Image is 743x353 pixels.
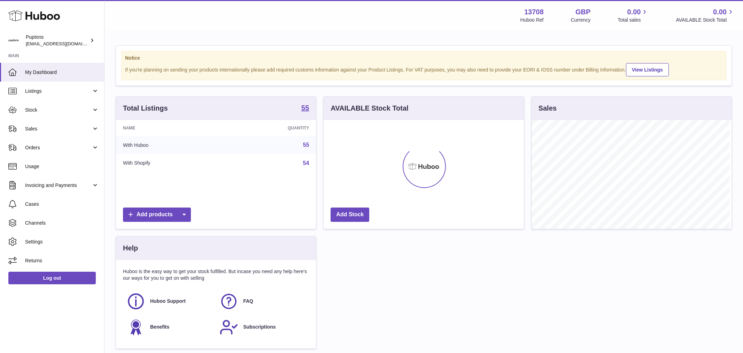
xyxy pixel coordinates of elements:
a: 54 [303,160,309,166]
strong: 13708 [524,7,544,17]
span: Usage [25,163,99,170]
a: 55 [303,142,309,148]
strong: 55 [301,104,309,111]
span: Total sales [618,17,649,23]
a: 0.00 AVAILABLE Stock Total [676,7,735,23]
th: Name [116,120,224,136]
h3: Sales [539,104,557,113]
a: Add Stock [331,208,369,222]
span: AVAILABLE Stock Total [676,17,735,23]
strong: GBP [575,7,590,17]
span: Benefits [150,324,169,330]
strong: Notice [125,55,722,61]
td: With Huboo [116,136,224,154]
div: Huboo Ref [520,17,544,23]
a: FAQ [219,292,305,311]
a: Huboo Support [126,292,212,311]
span: Stock [25,107,92,113]
a: Log out [8,272,96,284]
span: 0.00 [713,7,727,17]
h3: AVAILABLE Stock Total [331,104,408,113]
a: 55 [301,104,309,113]
span: Orders [25,144,92,151]
th: Quantity [224,120,316,136]
span: 0.00 [627,7,641,17]
a: View Listings [626,63,669,76]
span: Cases [25,201,99,208]
span: Returns [25,257,99,264]
span: Sales [25,126,92,132]
span: Listings [25,88,92,95]
img: hello@puptons.com [8,35,19,46]
span: [EMAIL_ADDRESS][DOMAIN_NAME] [26,41,102,46]
span: My Dashboard [25,69,99,76]
a: 0.00 Total sales [618,7,649,23]
div: Puptons [26,34,88,47]
h3: Total Listings [123,104,168,113]
span: Channels [25,220,99,226]
span: Invoicing and Payments [25,182,92,189]
a: Add products [123,208,191,222]
td: With Shopify [116,154,224,172]
a: Subscriptions [219,318,305,337]
span: Huboo Support [150,298,186,305]
p: Huboo is the easy way to get your stock fulfilled. But incase you need any help here's our ways f... [123,268,309,281]
span: FAQ [243,298,253,305]
span: Subscriptions [243,324,276,330]
span: Settings [25,239,99,245]
div: Currency [571,17,591,23]
a: Benefits [126,318,212,337]
h3: Help [123,243,138,253]
div: If you're planning on sending your products internationally please add required customs informati... [125,62,722,76]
